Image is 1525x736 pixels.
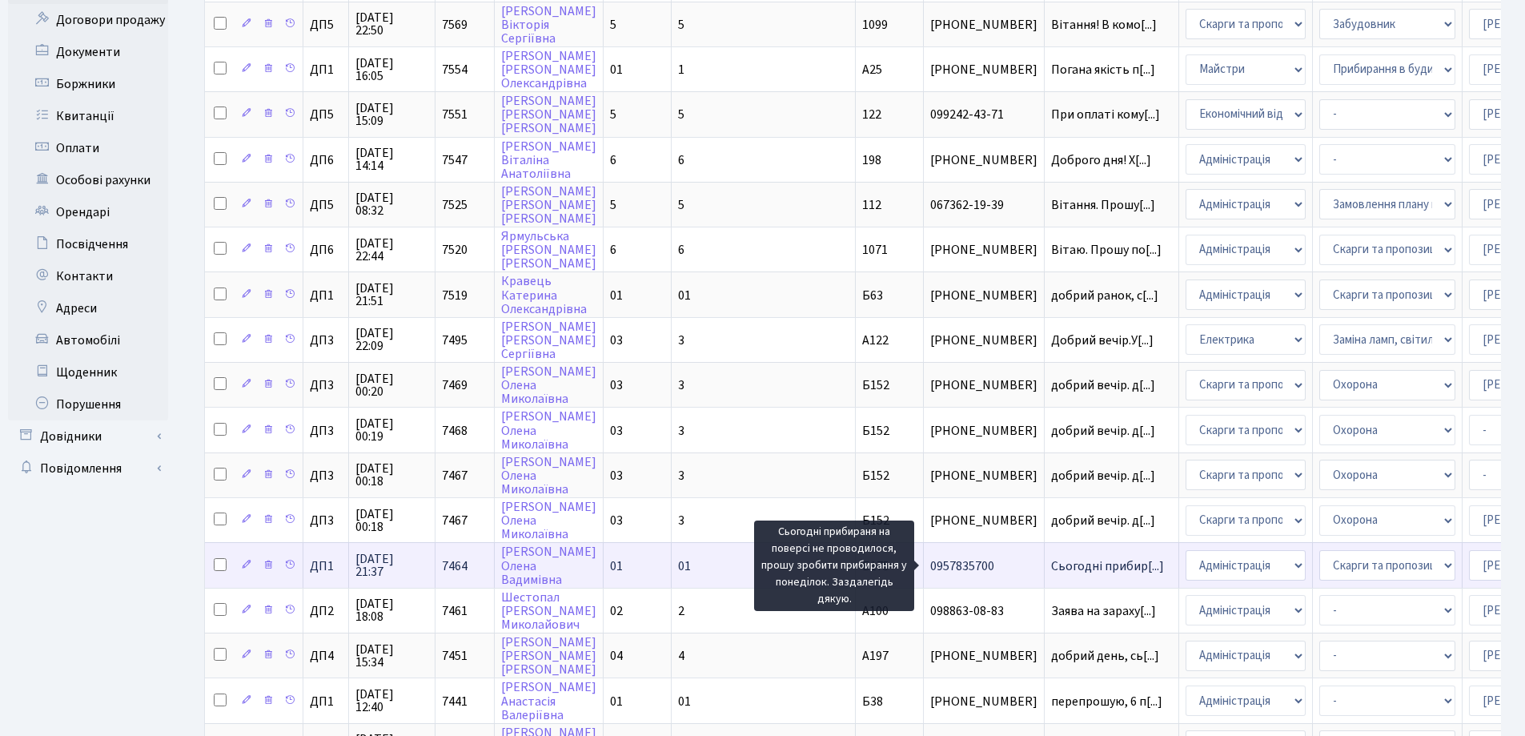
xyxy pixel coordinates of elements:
[1051,693,1162,710] span: перепрошую, 6 п[...]
[8,356,168,388] a: Щоденник
[501,2,596,47] a: [PERSON_NAME]ВікторіяСергіївна
[678,422,684,440] span: 3
[862,467,889,485] span: Б152
[8,164,168,196] a: Особові рахунки
[501,138,596,183] a: [PERSON_NAME]ВіталінаАнатоліївна
[1051,106,1160,123] span: При оплаті кому[...]
[442,467,468,485] span: 7467
[355,688,428,714] span: [DATE] 12:40
[501,544,596,589] a: [PERSON_NAME]ОленаВадимівна
[930,605,1037,617] span: 098863-08-83
[501,408,596,453] a: [PERSON_NAME]ОленаМиколаївна
[678,151,684,169] span: 6
[1051,467,1155,485] span: добрий вечір. д[...]
[862,602,889,620] span: А100
[442,376,468,394] span: 7469
[610,693,623,710] span: 01
[442,151,468,169] span: 7547
[8,36,168,68] a: Документи
[8,228,168,260] a: Посвідчення
[310,334,342,347] span: ДП3
[442,602,468,620] span: 7461
[610,602,623,620] span: 02
[8,324,168,356] a: Автомобілі
[862,332,889,349] span: А122
[8,452,168,485] a: Повідомлення
[930,424,1037,437] span: [PHONE_NUMBER]
[1051,61,1155,78] span: Погана якість п[...]
[678,602,684,620] span: 2
[678,693,691,710] span: 01
[678,196,684,214] span: 5
[1051,376,1155,394] span: добрий вечір. д[...]
[310,695,342,708] span: ДП1
[678,241,684,259] span: 6
[355,102,428,127] span: [DATE] 15:09
[442,241,468,259] span: 7520
[930,108,1037,121] span: 099242-43-71
[8,68,168,100] a: Боржники
[355,327,428,352] span: [DATE] 22:09
[862,151,881,169] span: 198
[442,196,468,214] span: 7525
[930,243,1037,256] span: [PHONE_NUMBER]
[610,376,623,394] span: 03
[355,237,428,263] span: [DATE] 22:44
[610,196,616,214] span: 5
[442,61,468,78] span: 7554
[930,560,1037,573] span: 0957835700
[310,379,342,392] span: ДП3
[442,16,468,34] span: 7569
[501,633,596,678] a: [PERSON_NAME][PERSON_NAME][PERSON_NAME]
[1051,196,1155,214] span: Вітання. Прошу[...]
[610,287,623,304] span: 01
[501,318,596,363] a: [PERSON_NAME][PERSON_NAME]Сергіївна
[1051,332,1154,349] span: Добрий вечір.У[...]
[310,514,342,527] span: ДП3
[8,100,168,132] a: Квитанції
[310,18,342,31] span: ДП5
[862,512,889,529] span: Б152
[442,512,468,529] span: 7467
[310,424,342,437] span: ДП3
[1051,241,1162,259] span: Вітаю. Прошу по[...]
[754,521,914,611] div: Сьогодні прибираня на поверсі не проводилося, прошу зробити прибирання у понеділок. Заздалегідь д...
[355,597,428,623] span: [DATE] 18:08
[310,108,342,121] span: ДП5
[501,273,587,318] a: КравецьКатеринаОлександрівна
[355,417,428,443] span: [DATE] 00:19
[930,18,1037,31] span: [PHONE_NUMBER]
[355,372,428,398] span: [DATE] 00:20
[8,260,168,292] a: Контакти
[862,422,889,440] span: Б152
[501,47,596,92] a: [PERSON_NAME][PERSON_NAME]Олександрівна
[1051,647,1159,665] span: добрий день, сь[...]
[442,332,468,349] span: 7495
[862,287,883,304] span: Б63
[862,196,881,214] span: 112
[442,693,468,710] span: 7441
[678,512,684,529] span: 3
[930,334,1037,347] span: [PHONE_NUMBER]
[1051,602,1156,620] span: Заява на зараху[...]
[610,61,623,78] span: 01
[355,147,428,172] span: [DATE] 14:14
[678,467,684,485] span: 3
[501,679,596,724] a: [PERSON_NAME]АнастасіяВалеріївна
[501,92,596,137] a: [PERSON_NAME][PERSON_NAME][PERSON_NAME]
[310,289,342,302] span: ДП1
[442,557,468,575] span: 7464
[355,191,428,217] span: [DATE] 08:32
[930,289,1037,302] span: [PHONE_NUMBER]
[610,467,623,485] span: 03
[501,589,596,633] a: Шестопал[PERSON_NAME]Миколайович
[862,647,889,665] span: А197
[610,512,623,529] span: 03
[310,243,342,256] span: ДП6
[930,154,1037,167] span: [PHONE_NUMBER]
[610,332,623,349] span: 03
[1051,287,1158,304] span: добрий ранок, с[...]
[610,647,623,665] span: 04
[930,650,1037,662] span: [PHONE_NUMBER]
[501,227,596,272] a: Ярмульська[PERSON_NAME][PERSON_NAME]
